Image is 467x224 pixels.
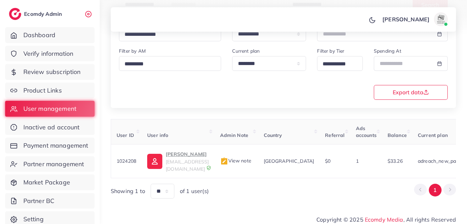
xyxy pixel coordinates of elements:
img: admin_note.cdd0b510.svg [220,157,228,166]
img: logo [9,8,21,20]
span: $0 [325,158,330,164]
a: Market Package [5,174,95,190]
img: avatar [434,12,448,26]
span: Current plan [418,132,448,138]
span: [GEOGRAPHIC_DATA] [264,158,314,164]
span: 1 [356,158,359,164]
div: Search for option [119,56,221,71]
span: [EMAIL_ADDRESS][DOMAIN_NAME] [166,159,209,172]
button: Go to page 1 [429,184,442,196]
span: Partner management [23,160,84,169]
span: User info [147,132,168,138]
a: Review subscription [5,64,95,80]
label: Current plan [232,47,260,54]
span: Review subscription [23,67,81,76]
span: of 1 user(s) [180,187,209,195]
span: Inactive ad account [23,123,80,132]
span: Showing 1 to [111,187,145,195]
img: 9CAL8B2pu8EFxCJHYAAAAldEVYdGRhdGU6Y3JlYXRlADIwMjItMTItMDlUMDQ6NTg6MzkrMDA6MDBXSlgLAAAAJXRFWHRkYXR... [206,166,211,170]
a: Dashboard [5,27,95,43]
span: Referral [325,132,345,138]
span: Ads accounts [356,125,377,138]
input: Search for option [122,59,212,70]
a: logoEcomdy Admin [9,8,64,20]
span: Product Links [23,86,62,95]
a: User management [5,101,95,117]
a: Ecomdy Media [365,216,403,223]
div: Search for option [317,56,363,71]
p: [PERSON_NAME] [166,150,209,158]
img: ic-user-info.36bf1079.svg [147,154,162,169]
input: Search for option [320,59,354,70]
span: Setting [23,215,44,224]
button: Export data [374,85,448,100]
span: Payment management [23,141,88,150]
ul: Pagination [414,184,456,196]
span: View note [220,158,251,164]
a: Partner BC [5,193,95,209]
span: Export data [393,89,429,95]
a: [PERSON_NAME]avatar [379,12,450,26]
span: Copyright © 2025 [316,215,456,224]
span: Verify information [23,49,74,58]
span: , All rights Reserved [403,215,456,224]
a: Payment management [5,138,95,153]
a: Product Links [5,83,95,98]
a: Verify information [5,46,95,62]
span: User ID [117,132,134,138]
span: Balance [388,132,407,138]
span: Partner BC [23,196,55,205]
span: Country [264,132,282,138]
span: 1024208 [117,158,136,164]
span: Dashboard [23,31,55,40]
label: Filter by Tier [317,47,344,54]
span: Market Package [23,178,70,187]
label: Spending At [374,47,401,54]
a: [PERSON_NAME][EMAIL_ADDRESS][DOMAIN_NAME] [147,150,209,172]
a: Partner management [5,156,95,172]
label: Filter by AM [119,47,146,54]
span: Admin Note [220,132,249,138]
p: [PERSON_NAME] [382,15,430,23]
h2: Ecomdy Admin [24,11,64,17]
a: Inactive ad account [5,119,95,135]
span: $33.26 [388,158,403,164]
span: User management [23,104,76,113]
